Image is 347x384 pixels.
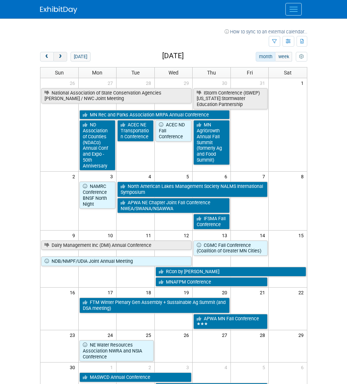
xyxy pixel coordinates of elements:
[193,314,268,329] a: APWA MN Fall Conference
[256,52,275,62] button: month
[259,288,268,297] span: 21
[40,6,77,14] img: ExhibitDay
[156,277,268,287] a: MNAFPM Conference
[79,373,192,382] a: MASWCD Annual Conference
[298,231,307,240] span: 15
[107,231,116,240] span: 10
[79,110,230,120] a: MN Rec and Parks Association MRPA Annual Conference
[72,231,78,240] span: 9
[225,29,307,34] a: How to sync to an external calendar...
[72,172,78,181] span: 2
[186,172,192,181] span: 5
[183,330,192,340] span: 26
[221,288,230,297] span: 20
[109,172,116,181] span: 3
[79,182,116,209] a: NAMRC Conference BNSF North Night
[69,288,78,297] span: 16
[109,363,116,372] span: 1
[156,120,192,141] a: ACEC ND Fall Conference
[117,198,230,213] a: APWA NE Chapter Joint Fall Conference NWEA/SWANA/NSAWWA
[247,70,253,76] span: Fri
[298,330,307,340] span: 29
[162,52,184,60] h2: [DATE]
[107,78,116,87] span: 27
[92,70,102,76] span: Mon
[69,330,78,340] span: 23
[55,70,64,76] span: Sun
[71,52,90,62] button: [DATE]
[221,231,230,240] span: 13
[156,267,306,277] a: RCon by [PERSON_NAME]
[262,363,268,372] span: 5
[300,363,307,372] span: 6
[193,88,268,109] a: IStorm Conference (ISWEP) [US_STATE] Stormwater Education Partnership
[259,231,268,240] span: 14
[300,172,307,181] span: 8
[183,288,192,297] span: 19
[145,78,154,87] span: 28
[79,120,116,171] a: ND Association of Counties (NDACo) Annual Conf and Expo - 50th Anniversary
[41,241,192,250] a: Dairy Management Inc (DMI) Annual Conference
[69,363,78,372] span: 30
[298,288,307,297] span: 22
[131,70,140,76] span: Tue
[300,78,307,87] span: 1
[193,120,230,165] a: MN AgriGrowth Annual Fall Summit (formerly Ag and Food Summit)
[224,172,230,181] span: 6
[145,288,154,297] span: 18
[224,363,230,372] span: 4
[183,231,192,240] span: 12
[53,52,67,62] button: next
[193,241,268,256] a: CGMC Fall Conference (Coalition of Greater MN Cities)
[183,78,192,87] span: 29
[117,182,268,197] a: North American Lakes Management Society NALMS International Symposium
[107,288,116,297] span: 17
[69,78,78,87] span: 26
[107,330,116,340] span: 24
[148,363,154,372] span: 2
[299,54,304,59] i: Personalize Calendar
[79,298,230,313] a: FTM Winter Plenary Gen Assembly + Sustainable Ag Summit (and DSA meeting)
[40,52,54,62] button: prev
[284,70,292,76] span: Sat
[145,231,154,240] span: 11
[275,52,292,62] button: week
[207,70,216,76] span: Thu
[285,3,302,16] button: Menu
[221,78,230,87] span: 30
[168,70,179,76] span: Wed
[296,52,307,62] button: myCustomButton
[41,88,192,103] a: National Association of State Conservation Agencies [PERSON_NAME] / NWC Joint Meeting
[186,363,192,372] span: 3
[148,172,154,181] span: 4
[262,172,268,181] span: 7
[79,340,154,361] a: NE Water Resources Association NWRA and NSIA Conference
[259,78,268,87] span: 31
[145,330,154,340] span: 25
[259,330,268,340] span: 28
[41,256,192,266] a: NDB/NMPF/UDIA Joint Annual Meeting
[221,330,230,340] span: 27
[117,120,154,141] a: ACEC NE Transportation Conference
[193,214,230,229] a: IFSMA Fall Conference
